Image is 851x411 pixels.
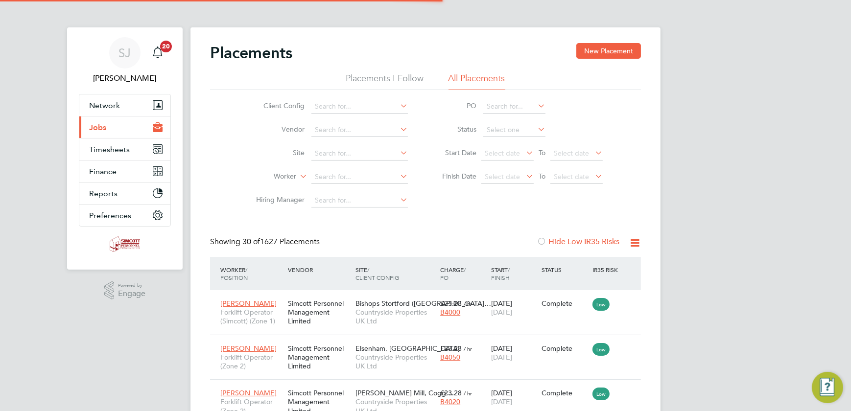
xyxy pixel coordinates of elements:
span: Finance [89,167,117,176]
input: Search for... [311,170,408,184]
input: Search for... [311,194,408,207]
span: / Client Config [355,266,399,281]
div: Worker [218,261,285,286]
span: 20 [160,41,172,52]
span: B4050 [440,353,460,362]
label: Vendor [248,125,305,134]
span: [PERSON_NAME] [220,344,277,353]
input: Search for... [311,100,408,114]
div: Complete [542,299,588,308]
div: Simcott Personnel Management Limited [285,294,353,331]
label: Finish Date [432,172,476,181]
input: Search for... [483,100,545,114]
span: B4000 [440,308,460,317]
span: [DATE] [491,308,512,317]
a: Go to home page [79,236,171,252]
div: Site [353,261,438,286]
span: Shaun Jex [79,72,171,84]
span: Low [592,343,610,356]
span: [PERSON_NAME] [220,388,277,397]
button: Finance [79,160,170,182]
span: Select date [485,149,520,158]
a: SJ[PERSON_NAME] [79,37,171,84]
div: IR35 Risk [590,261,624,278]
div: Complete [542,344,588,353]
label: Site [248,148,305,157]
span: / Finish [491,266,510,281]
span: [DATE] [491,397,512,406]
div: Complete [542,388,588,397]
span: Forklift Operator (Simcott) (Zone 1) [220,308,283,325]
label: PO [432,101,476,110]
span: Timesheets [89,145,130,154]
span: 1627 Placements [242,237,320,247]
button: Engage Resource Center [812,372,843,403]
span: Forklift Operator (Zone 2) [220,353,283,370]
button: Preferences [79,205,170,226]
span: Select date [485,172,520,181]
h2: Placements [210,43,292,63]
span: £23.28 [440,299,462,308]
span: Countryside Properties UK Ltd [355,353,435,370]
span: / PO [440,266,466,281]
span: B4020 [440,397,460,406]
label: Hide Low IR35 Risks [537,237,619,247]
li: All Placements [449,72,505,90]
span: / hr [464,300,472,307]
label: Start Date [432,148,476,157]
div: Simcott Personnel Management Limited [285,339,353,376]
span: [PERSON_NAME] [220,299,277,308]
a: [PERSON_NAME]Forklift Operator (Zone 2)Simcott Personnel Management Limited[PERSON_NAME] Mill, Co... [218,383,641,391]
span: / hr [464,345,472,352]
span: / hr [464,389,472,397]
input: Search for... [311,123,408,137]
input: Search for... [311,147,408,160]
span: 30 of [242,237,260,247]
div: Status [540,261,591,278]
span: Powered by [118,281,145,290]
span: To [536,146,548,159]
button: New Placement [576,43,641,59]
span: Bishops Stortford ([GEOGRAPHIC_DATA]… [355,299,491,308]
span: / Position [220,266,248,281]
div: [DATE] [489,384,540,411]
span: Low [592,388,610,400]
a: 20 [148,37,167,68]
div: Vendor [285,261,353,278]
img: simcott-logo-retina.png [110,236,141,252]
span: Countryside Properties UK Ltd [355,308,435,325]
span: Elsenham, [GEOGRAPHIC_DATA] [355,344,460,353]
nav: Main navigation [67,27,183,270]
a: [PERSON_NAME]Forklift Operator (Simcott) (Zone 1)Simcott Personnel Management LimitedBishops Stor... [218,294,641,302]
button: Timesheets [79,138,170,160]
div: Showing [210,237,322,247]
span: Reports [89,189,118,198]
span: Engage [118,290,145,298]
span: £23.28 [440,388,462,397]
input: Select one [483,123,545,137]
div: [DATE] [489,339,540,366]
button: Network [79,94,170,116]
span: [DATE] [491,353,512,362]
span: Preferences [89,211,131,220]
span: Low [592,298,610,311]
div: [DATE] [489,294,540,321]
span: To [536,170,548,183]
span: Network [89,101,120,110]
label: Status [432,125,476,134]
span: SJ [119,46,131,59]
span: Select date [554,149,589,158]
span: Jobs [89,123,106,132]
span: £23.28 [440,344,462,353]
a: Powered byEngage [104,281,146,300]
li: Placements I Follow [346,72,424,90]
span: [PERSON_NAME] Mill, Cogg… [355,388,453,397]
span: Select date [554,172,589,181]
a: [PERSON_NAME]Forklift Operator (Zone 2)Simcott Personnel Management LimitedElsenham, [GEOGRAPHIC_... [218,339,641,347]
button: Jobs [79,116,170,138]
label: Hiring Manager [248,195,305,204]
label: Client Config [248,101,305,110]
div: Charge [438,261,489,286]
button: Reports [79,183,170,204]
label: Worker [240,172,296,182]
